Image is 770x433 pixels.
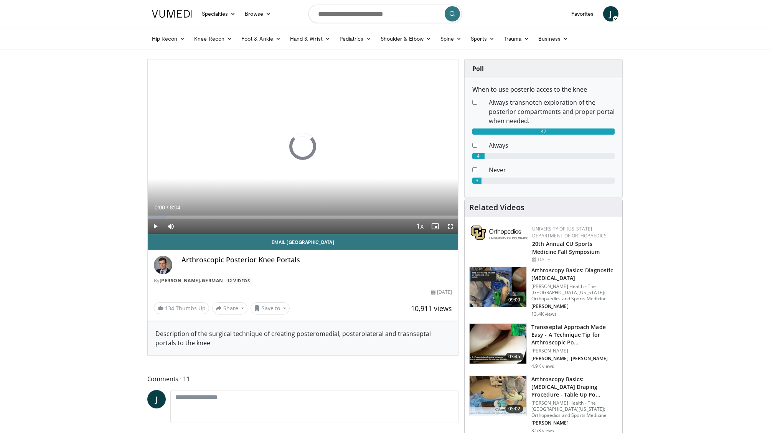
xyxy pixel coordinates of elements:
a: 12 Videos [224,277,252,284]
div: 47 [472,128,615,135]
div: By [154,277,452,284]
a: Pediatrics [335,31,376,46]
a: Spine [436,31,466,46]
p: [PERSON_NAME] [531,420,618,426]
dd: Never [483,165,620,175]
p: 4.9K views [531,363,554,369]
a: Favorites [567,6,599,21]
input: Search topics, interventions [308,5,462,23]
img: 80b9674e-700f-42d5-95ff-2772df9e177e.jpeg.150x105_q85_crop-smart_upscale.jpg [470,267,526,307]
a: 20th Annual CU Sports Medicine Fall Symposium [532,240,600,255]
a: 09:09 Arthroscopy Basics: Diagnostic [MEDICAL_DATA] [PERSON_NAME] Health - The [GEOGRAPHIC_DATA][... [469,267,618,317]
h6: When to use posterio acces to the knee [472,86,615,93]
img: 355603a8-37da-49b6-856f-e00d7e9307d3.png.150x105_q85_autocrop_double_scale_upscale_version-0.2.png [471,226,528,240]
p: [PERSON_NAME] [531,348,618,354]
dd: Always [483,141,620,150]
button: Fullscreen [443,219,458,234]
span: 10,911 views [411,304,452,313]
img: 713490ac-eeae-4ba4-8710-dce86352a06e.150x105_q85_crop-smart_upscale.jpg [470,376,526,416]
a: Hip Recon [147,31,190,46]
a: Specialties [197,6,241,21]
span: Comments 11 [147,374,459,384]
a: University of [US_STATE] Department of Orthopaedics [532,226,607,239]
span: 0:00 [155,204,165,211]
h3: Arthroscopy Basics: [MEDICAL_DATA] Draping Procedure - Table Up Po… [531,375,618,398]
strong: Poll [472,64,484,73]
button: Play [148,219,163,234]
div: [DATE] [532,256,616,263]
p: [PERSON_NAME], [PERSON_NAME] [531,356,618,362]
img: Avatar [154,256,172,274]
a: 03:45 Transseptal Approach Made Easy - A Technique Tip for Arthroscopic Po… [PERSON_NAME] [PERSON... [469,323,618,369]
a: Browse [240,6,275,21]
a: Trauma [499,31,534,46]
button: Save to [251,302,290,314]
span: 134 [165,305,174,312]
a: Sports [466,31,499,46]
span: 8:04 [170,204,180,211]
div: Description of the surgical technique of creating posteromedial, posterolateral and trasnseptal p... [155,329,451,347]
a: J [147,390,166,408]
video-js: Video Player [148,59,458,234]
div: 4 [472,153,485,159]
button: Enable picture-in-picture mode [427,219,443,234]
p: [PERSON_NAME] Health - The [GEOGRAPHIC_DATA][US_STATE]: Orthopaedics and Sports Medicine [531,283,618,302]
a: Knee Recon [190,31,237,46]
p: 13.4K views [531,311,557,317]
span: 05:02 [505,405,524,413]
dd: Always transnotch exploration of the posterior compartments and proper portal when needed. [483,98,620,125]
span: 09:09 [505,296,524,304]
a: Shoulder & Elbow [376,31,436,46]
h4: Related Videos [469,203,524,212]
a: 134 Thumbs Up [154,302,209,314]
button: Share [212,302,248,314]
a: [PERSON_NAME]-German [160,277,223,284]
a: J [603,6,618,21]
h3: Arthroscopy Basics: Diagnostic [MEDICAL_DATA] [531,267,618,282]
h4: Arthroscopic Posterior Knee Portals [181,256,452,264]
span: / [167,204,168,211]
div: 3 [472,178,481,184]
a: Business [534,31,573,46]
button: Mute [163,219,178,234]
div: [DATE] [431,289,452,296]
img: VuMedi Logo [152,10,193,18]
a: Email [GEOGRAPHIC_DATA] [148,234,458,250]
h3: Transseptal Approach Made Easy - A Technique Tip for Arthroscopic Po… [531,323,618,346]
span: 03:45 [505,353,524,361]
img: d88464db-1e3f-475b-9d37-80c843bae3dd.150x105_q85_crop-smart_upscale.jpg [470,324,526,364]
p: [PERSON_NAME] Health - The [GEOGRAPHIC_DATA][US_STATE]: Orthopaedics and Sports Medicine [531,400,618,418]
p: [PERSON_NAME] [531,303,618,310]
a: Foot & Ankle [237,31,285,46]
button: Playback Rate [412,219,427,234]
div: Progress Bar [148,216,458,219]
a: Hand & Wrist [285,31,335,46]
